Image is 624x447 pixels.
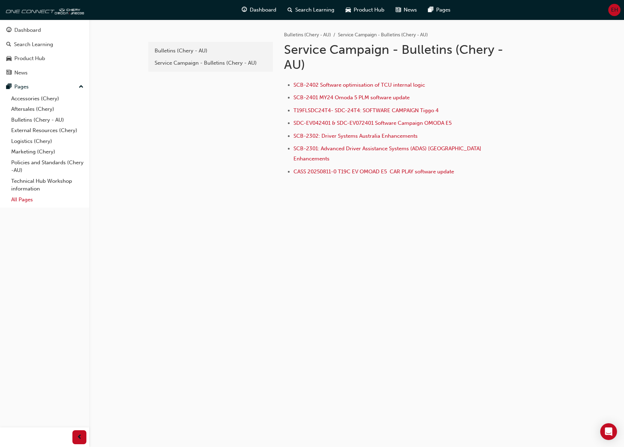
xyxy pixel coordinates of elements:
[436,6,451,14] span: Pages
[151,57,270,69] a: Service Campaign - Bulletins (Chery - AU)
[600,423,617,440] div: Open Intercom Messenger
[14,41,53,49] div: Search Learning
[390,3,423,17] a: news-iconNews
[242,6,247,14] span: guage-icon
[155,47,267,55] div: Bulletins (Chery - AU)
[284,32,331,38] a: Bulletins (Chery - AU)
[3,22,86,80] button: DashboardSearch LearningProduct HubNews
[8,157,86,176] a: Policies and Standards (Chery -AU)
[3,66,86,79] a: News
[6,56,12,62] span: car-icon
[404,6,417,14] span: News
[295,6,334,14] span: Search Learning
[250,6,276,14] span: Dashboard
[3,3,84,17] img: oneconnect
[354,6,384,14] span: Product Hub
[6,84,12,90] span: pages-icon
[77,433,82,442] span: prev-icon
[155,59,267,67] div: Service Campaign - Bulletins (Chery - AU)
[293,145,483,162] a: SCB-2301: Advanced Driver Assistance Systems (ADAS) [GEOGRAPHIC_DATA] Enhancements
[396,6,401,14] span: news-icon
[293,120,452,126] a: SDC-EV042401 & SDC-EV072401 Software Campaign OMODA E5
[14,55,45,63] div: Product Hub
[3,24,86,37] a: Dashboard
[340,3,390,17] a: car-iconProduct Hub
[608,4,621,16] button: EH
[6,42,11,48] span: search-icon
[14,69,28,77] div: News
[8,146,86,157] a: Marketing (Chery)
[236,3,282,17] a: guage-iconDashboard
[293,94,410,101] a: SCB-2401 MY24 Omoda 5 PLM software update
[293,168,454,175] a: CASS 20250811-0 T19C EV OMOAD E5 CAR PLAY software update
[6,27,12,34] span: guage-icon
[8,104,86,115] a: Aftersales (Chery)
[293,82,425,88] a: SCB-2402 Software optimisation of TCU internal logic
[14,83,29,91] div: Pages
[3,38,86,51] a: Search Learning
[8,136,86,147] a: Logistics (Chery)
[79,82,84,92] span: up-icon
[346,6,351,14] span: car-icon
[14,26,41,34] div: Dashboard
[611,6,618,14] span: EH
[8,176,86,194] a: Technical Hub Workshop information
[284,42,513,72] h1: Service Campaign - Bulletins (Chery - AU)
[8,125,86,136] a: External Resources (Chery)
[3,52,86,65] a: Product Hub
[3,80,86,93] button: Pages
[338,31,428,39] li: Service Campaign - Bulletins (Chery - AU)
[8,115,86,125] a: Bulletins (Chery - AU)
[8,93,86,104] a: Accessories (Chery)
[282,3,340,17] a: search-iconSearch Learning
[6,70,12,76] span: news-icon
[288,6,292,14] span: search-icon
[423,3,456,17] a: pages-iconPages
[293,107,439,114] a: T19FLSDC24T4- SDC-24T4: SOFTWARE CAMPAIGN Tiggo 4
[293,133,418,139] a: SCB-2302: Driver Systems Australia Enhancements
[428,6,433,14] span: pages-icon
[151,45,270,57] a: Bulletins (Chery - AU)
[8,194,86,205] a: All Pages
